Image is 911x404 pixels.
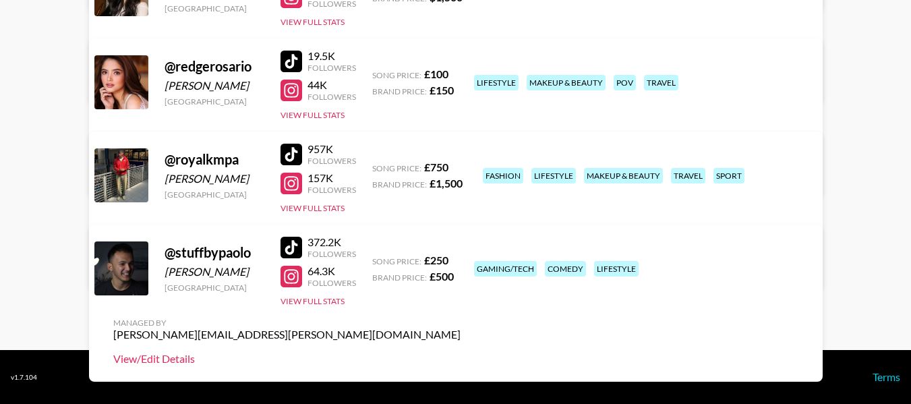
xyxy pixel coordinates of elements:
[113,318,461,328] div: Managed By
[483,168,523,183] div: fashion
[165,244,264,261] div: @ stuffbypaolo
[165,283,264,293] div: [GEOGRAPHIC_DATA]
[281,203,345,213] button: View Full Stats
[372,70,421,80] span: Song Price:
[281,296,345,306] button: View Full Stats
[165,265,264,279] div: [PERSON_NAME]
[372,86,427,96] span: Brand Price:
[584,168,663,183] div: makeup & beauty
[671,168,705,183] div: travel
[113,328,461,341] div: [PERSON_NAME][EMAIL_ADDRESS][PERSON_NAME][DOMAIN_NAME]
[307,142,356,156] div: 957K
[424,161,448,173] strong: £ 750
[594,261,639,277] div: lifestyle
[113,352,461,366] a: View/Edit Details
[372,272,427,283] span: Brand Price:
[307,171,356,185] div: 157K
[165,79,264,92] div: [PERSON_NAME]
[372,163,421,173] span: Song Price:
[873,370,900,383] a: Terms
[545,261,586,277] div: comedy
[281,110,345,120] button: View Full Stats
[281,17,345,27] button: View Full Stats
[424,254,448,266] strong: £ 250
[307,49,356,63] div: 19.5K
[165,151,264,168] div: @ royalkmpa
[307,249,356,259] div: Followers
[430,270,454,283] strong: £ 500
[307,78,356,92] div: 44K
[307,278,356,288] div: Followers
[307,235,356,249] div: 372.2K
[307,63,356,73] div: Followers
[713,168,744,183] div: sport
[424,67,448,80] strong: £ 100
[531,168,576,183] div: lifestyle
[527,75,606,90] div: makeup & beauty
[307,185,356,195] div: Followers
[165,190,264,200] div: [GEOGRAPHIC_DATA]
[430,84,454,96] strong: £ 150
[372,256,421,266] span: Song Price:
[165,3,264,13] div: [GEOGRAPHIC_DATA]
[474,261,537,277] div: gaming/tech
[372,179,427,190] span: Brand Price:
[165,172,264,185] div: [PERSON_NAME]
[165,58,264,75] div: @ redgerosario
[165,96,264,107] div: [GEOGRAPHIC_DATA]
[307,156,356,166] div: Followers
[644,75,678,90] div: travel
[614,75,636,90] div: pov
[307,92,356,102] div: Followers
[430,177,463,190] strong: £ 1,500
[474,75,519,90] div: lifestyle
[307,264,356,278] div: 64.3K
[11,373,37,382] div: v 1.7.104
